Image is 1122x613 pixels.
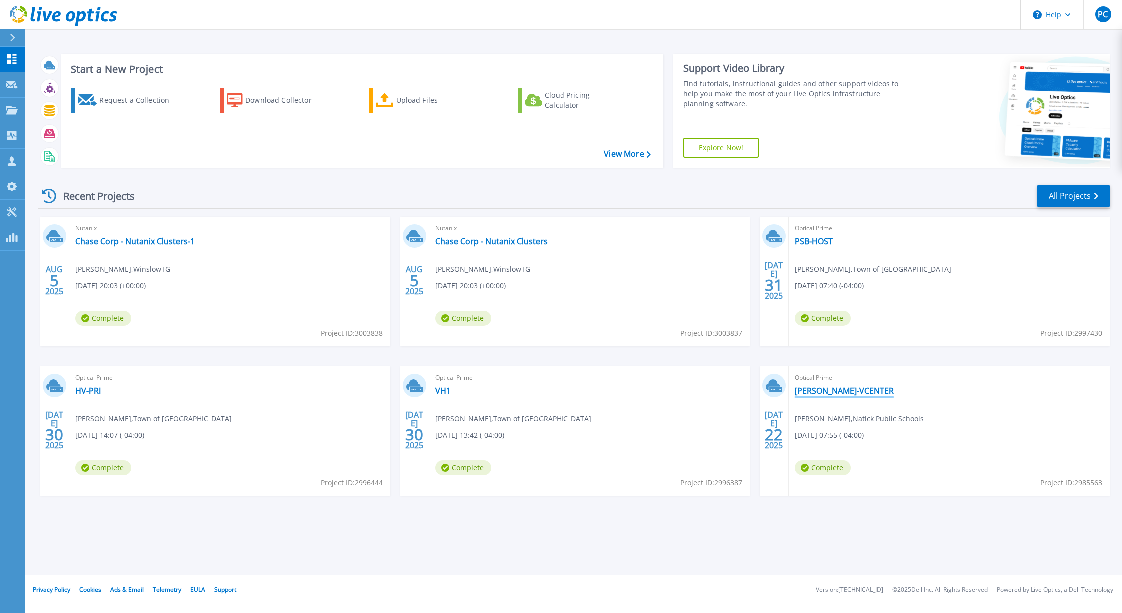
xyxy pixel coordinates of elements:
div: Request a Collection [99,90,179,110]
a: Download Collector [220,88,331,113]
span: Optical Prime [75,372,384,383]
div: Upload Files [396,90,476,110]
div: Support Video Library [683,62,908,75]
a: Privacy Policy [33,585,70,594]
li: Powered by Live Optics, a Dell Technology [997,587,1113,593]
a: Cloud Pricing Calculator [518,88,629,113]
span: Project ID: 3003838 [321,328,383,339]
span: [DATE] 20:03 (+00:00) [75,280,146,291]
span: [PERSON_NAME] , WinslowTG [75,264,170,275]
div: [DATE] 2025 [45,412,64,448]
span: Complete [75,460,131,475]
div: [DATE] 2025 [405,412,424,448]
span: Complete [795,311,851,326]
span: [DATE] 20:03 (+00:00) [435,280,506,291]
span: [DATE] 07:40 (-04:00) [795,280,864,291]
a: Chase Corp - Nutanix Clusters [435,236,548,246]
span: Complete [795,460,851,475]
a: [PERSON_NAME]-VCENTER [795,386,894,396]
span: [PERSON_NAME] , Town of [GEOGRAPHIC_DATA] [75,413,232,424]
a: VH1 [435,386,451,396]
span: [DATE] 07:55 (-04:00) [795,430,864,441]
h3: Start a New Project [71,64,650,75]
div: [DATE] 2025 [764,412,783,448]
span: PC [1098,10,1108,18]
span: Project ID: 2996444 [321,477,383,488]
a: Support [214,585,236,594]
div: AUG 2025 [405,262,424,299]
a: EULA [190,585,205,594]
span: [DATE] 14:07 (-04:00) [75,430,144,441]
a: Request a Collection [71,88,182,113]
div: Download Collector [245,90,325,110]
span: Nutanix [435,223,744,234]
span: Project ID: 2985563 [1040,477,1102,488]
li: Version: [TECHNICAL_ID] [816,587,883,593]
a: View More [604,149,650,159]
div: Cloud Pricing Calculator [545,90,624,110]
span: [PERSON_NAME] , Natick Public Schools [795,413,924,424]
li: © 2025 Dell Inc. All Rights Reserved [892,587,988,593]
span: Complete [435,311,491,326]
span: Project ID: 2997430 [1040,328,1102,339]
span: 22 [765,430,783,439]
span: [PERSON_NAME] , WinslowTG [435,264,530,275]
a: Telemetry [153,585,181,594]
a: Upload Files [369,88,480,113]
a: All Projects [1037,185,1110,207]
a: PSB-HOST [795,236,833,246]
span: 30 [45,430,63,439]
a: HV-PRI [75,386,101,396]
span: Complete [75,311,131,326]
span: Project ID: 3003837 [680,328,742,339]
span: 5 [50,276,59,285]
div: Recent Projects [38,184,148,208]
a: Chase Corp - Nutanix Clusters-1 [75,236,195,246]
span: 30 [405,430,423,439]
div: AUG 2025 [45,262,64,299]
span: 31 [765,281,783,289]
span: Optical Prime [435,372,744,383]
span: Optical Prime [795,223,1104,234]
span: 5 [410,276,419,285]
span: Complete [435,460,491,475]
span: [PERSON_NAME] , Town of [GEOGRAPHIC_DATA] [795,264,951,275]
div: [DATE] 2025 [764,262,783,299]
a: Explore Now! [683,138,759,158]
span: Optical Prime [795,372,1104,383]
span: Nutanix [75,223,384,234]
span: Project ID: 2996387 [680,477,742,488]
div: Find tutorials, instructional guides and other support videos to help you make the most of your L... [683,79,908,109]
a: Ads & Email [110,585,144,594]
span: [DATE] 13:42 (-04:00) [435,430,504,441]
span: [PERSON_NAME] , Town of [GEOGRAPHIC_DATA] [435,413,591,424]
a: Cookies [79,585,101,594]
